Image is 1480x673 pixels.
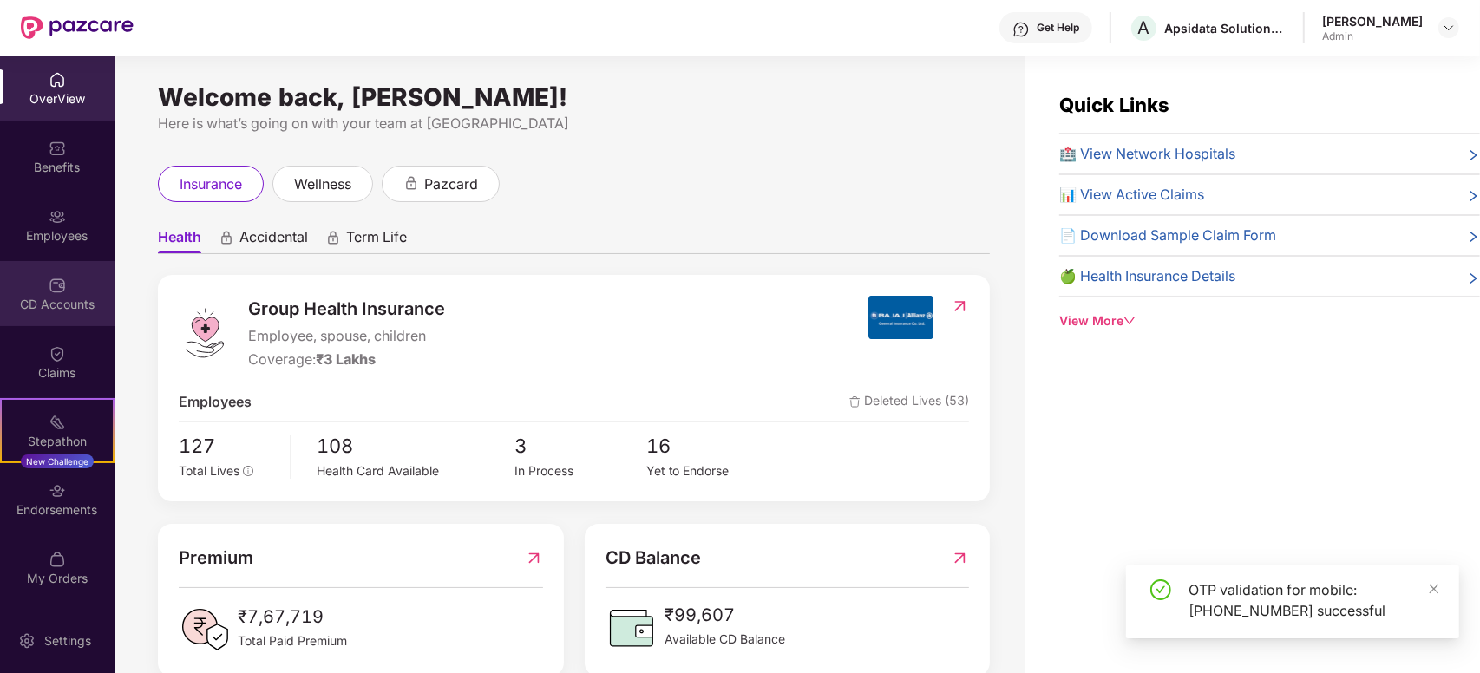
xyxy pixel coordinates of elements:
span: right [1466,269,1480,287]
span: 📊 View Active Claims [1059,184,1204,206]
span: insurance [180,173,242,195]
img: svg+xml;base64,PHN2ZyBpZD0iTXlfT3JkZXJzIiBkYXRhLW5hbWU9Ik15IE9yZGVycyIgeG1sbnM9Imh0dHA6Ly93d3cudz... [49,551,66,568]
img: svg+xml;base64,PHN2ZyBpZD0iSG9tZSIgeG1sbnM9Imh0dHA6Ly93d3cudzMub3JnLzIwMDAvc3ZnIiB3aWR0aD0iMjAiIG... [49,71,66,88]
div: Yet to Endorse [646,461,778,480]
span: Quick Links [1059,94,1169,116]
div: Apsidata Solutions Private Limited [1164,20,1286,36]
div: animation [325,230,341,245]
div: New Challenge [21,454,94,468]
span: right [1466,187,1480,206]
img: svg+xml;base64,PHN2ZyBpZD0iU2V0dGluZy0yMHgyMCIgeG1sbnM9Imh0dHA6Ly93d3cudzMub3JnLzIwMDAvc3ZnIiB3aW... [18,632,36,650]
div: animation [403,175,419,191]
span: 🍏 Health Insurance Details [1059,265,1235,287]
img: RedirectIcon [525,545,543,572]
div: Admin [1322,29,1423,43]
div: View More [1059,311,1480,330]
span: down [1123,315,1136,327]
img: New Pazcare Logo [21,16,134,39]
span: 3 [514,431,646,461]
img: svg+xml;base64,PHN2ZyB4bWxucz0iaHR0cDovL3d3dy53My5vcmcvMjAwMC9zdmciIHdpZHRoPSIyMSIgaGVpZ2h0PSIyMC... [49,414,66,431]
div: OTP validation for mobile: [PHONE_NUMBER] successful [1189,579,1438,621]
span: Group Health Insurance [248,296,445,323]
div: Here is what’s going on with your team at [GEOGRAPHIC_DATA] [158,113,990,134]
img: svg+xml;base64,PHN2ZyBpZD0iRW1wbG95ZWVzIiB4bWxucz0iaHR0cDovL3d3dy53My5vcmcvMjAwMC9zdmciIHdpZHRoPS... [49,208,66,225]
span: Total Paid Premium [238,631,347,650]
span: Deleted Lives (53) [849,391,969,413]
img: logo [179,307,231,359]
span: Employees [179,391,252,413]
span: Available CD Balance [665,630,785,649]
span: ₹7,67,719 [238,604,347,631]
span: Employee, spouse, children [248,325,445,347]
span: 16 [646,431,778,461]
span: 127 [179,431,278,461]
div: Welcome back, [PERSON_NAME]! [158,90,990,104]
img: svg+xml;base64,PHN2ZyBpZD0iQ2xhaW0iIHhtbG5zPSJodHRwOi8vd3d3LnczLm9yZy8yMDAwL3N2ZyIgd2lkdGg9IjIwIi... [49,345,66,363]
img: insurerIcon [868,296,933,339]
span: check-circle [1150,579,1171,600]
img: CDBalanceIcon [606,602,658,654]
span: Total Lives [179,463,239,478]
span: A [1138,17,1150,38]
span: info-circle [243,466,253,476]
img: PaidPremiumIcon [179,604,231,656]
img: RedirectIcon [951,545,969,572]
span: CD Balance [606,545,701,572]
span: ₹3 Lakhs [316,350,376,368]
span: pazcard [424,173,478,195]
img: svg+xml;base64,PHN2ZyBpZD0iSGVscC0zMngzMiIgeG1sbnM9Imh0dHA6Ly93d3cudzMub3JnLzIwMDAvc3ZnIiB3aWR0aD... [1012,21,1030,38]
div: Settings [39,632,96,650]
img: svg+xml;base64,PHN2ZyBpZD0iQ0RfQWNjb3VudHMiIGRhdGEtbmFtZT0iQ0QgQWNjb3VudHMiIHhtbG5zPSJodHRwOi8vd3... [49,277,66,294]
div: [PERSON_NAME] [1322,13,1423,29]
div: Coverage: [248,349,445,370]
span: 📄 Download Sample Claim Form [1059,225,1276,246]
span: 🏥 View Network Hospitals [1059,143,1235,165]
img: deleteIcon [849,396,861,408]
div: Health Card Available [317,461,514,480]
span: Term Life [346,228,407,253]
span: wellness [294,173,351,195]
span: Health [158,228,201,253]
img: svg+xml;base64,PHN2ZyBpZD0iRW5kb3JzZW1lbnRzIiB4bWxucz0iaHR0cDovL3d3dy53My5vcmcvMjAwMC9zdmciIHdpZH... [49,482,66,500]
span: close [1428,583,1440,595]
span: Accidental [239,228,308,253]
img: svg+xml;base64,PHN2ZyBpZD0iRHJvcGRvd24tMzJ4MzIiIHhtbG5zPSJodHRwOi8vd3d3LnczLm9yZy8yMDAwL3N2ZyIgd2... [1442,21,1456,35]
span: 108 [317,431,514,461]
img: RedirectIcon [951,297,969,315]
div: In Process [514,461,646,480]
span: right [1466,147,1480,165]
span: Premium [179,545,253,572]
div: animation [219,230,234,245]
div: Stepathon [2,433,113,450]
img: svg+xml;base64,PHN2ZyBpZD0iQmVuZWZpdHMiIHhtbG5zPSJodHRwOi8vd3d3LnczLm9yZy8yMDAwL3N2ZyIgd2lkdGg9Ij... [49,140,66,157]
span: ₹99,607 [665,602,785,629]
span: right [1466,228,1480,246]
div: Get Help [1037,21,1079,35]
